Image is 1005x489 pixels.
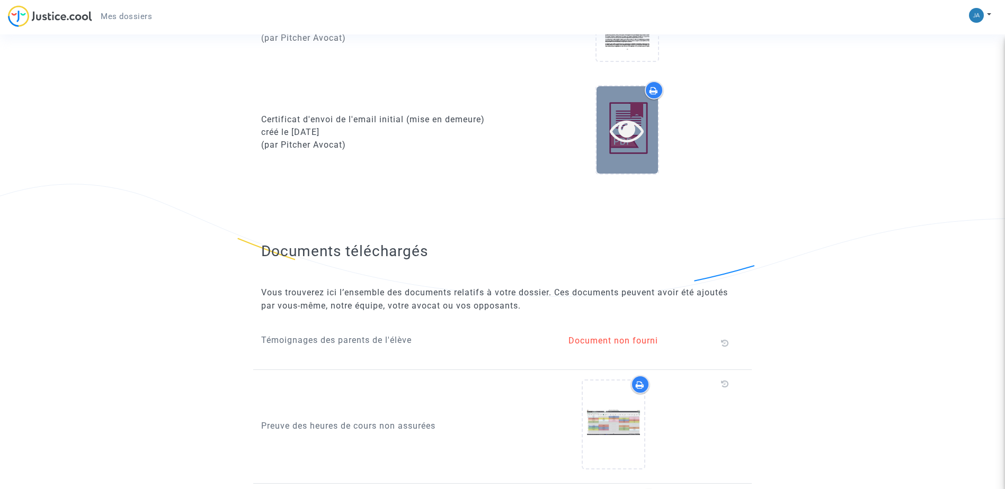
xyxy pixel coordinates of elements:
div: (par Pitcher Avocat) [261,32,495,44]
a: Mes dossiers [92,8,161,24]
div: Certificat d'envoi de l'email initial (mise en demeure) [261,113,495,126]
span: Vous trouverez ici l’ensemble des documents relatifs à votre dossier. Ces documents peuvent avoir... [261,287,728,311]
h2: Documents téléchargés [261,242,744,260]
p: Preuve des heures de cours non assurées [261,419,495,432]
div: Document non fourni [511,334,734,347]
div: (par Pitcher Avocat) [261,139,495,151]
img: jc-logo.svg [8,5,92,27]
div: créé le [DATE] [261,126,495,139]
p: Témoignages des parents de l'élève [261,333,495,347]
span: Mes dossiers [101,12,152,21]
img: 575e42445f2871c4c758057253dc07d5 [969,8,984,23]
